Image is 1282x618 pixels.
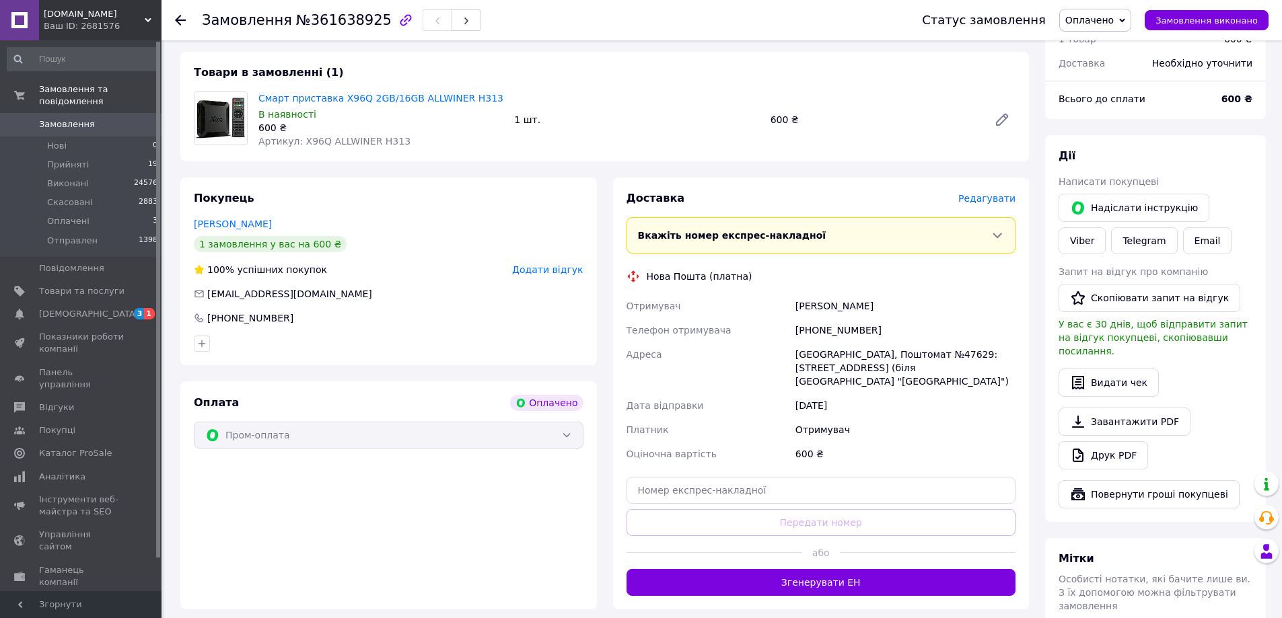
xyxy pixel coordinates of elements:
div: 600 ₴ [258,121,503,134]
div: [DATE] [793,393,1018,418]
span: Всього до сплати [1059,93,1145,104]
button: Видати чек [1059,369,1159,397]
div: Повернутися назад [175,13,186,27]
span: Аналітика [39,471,85,483]
div: Отримувач [793,418,1018,442]
span: Виконані [47,178,89,190]
span: Нові [47,140,67,152]
span: Платник [627,424,669,435]
span: №361638925 [296,12,392,28]
span: Покупці [39,424,75,436]
b: 600 ₴ [1221,93,1252,104]
div: Статус замовлення [922,13,1046,27]
span: Оплачені [47,215,90,227]
a: [PERSON_NAME] [194,219,272,229]
span: Адреса [627,349,662,360]
span: Артикул: X96Q ALLWINER H313 [258,136,411,147]
button: Надіслати інструкцію [1059,194,1209,222]
span: Замовлення [202,12,292,28]
div: [PERSON_NAME] [793,294,1018,318]
div: 600 ₴ [793,442,1018,466]
span: Відгуки [39,401,74,414]
div: [PHONE_NUMBER] [206,311,295,325]
span: Дата відправки [627,400,704,411]
span: Показники роботи компанії [39,331,124,355]
span: [EMAIL_ADDRESS][DOMAIN_NAME] [207,288,372,299]
span: [DEMOGRAPHIC_DATA] [39,308,139,320]
span: 1398 [139,235,157,247]
span: 24576 [134,178,157,190]
span: Редагувати [958,193,1016,204]
button: Email [1183,227,1232,254]
span: Замовлення та повідомлення [39,83,162,108]
span: або [802,546,841,559]
span: 1 [144,308,155,319]
span: Інструменти веб-майстра та SEO [39,494,124,518]
span: Панель управління [39,366,124,391]
a: Смарт приставка X96Q 2GB/16GB ALLWINER H313 [258,93,503,104]
button: Згенерувати ЕН [627,569,1016,596]
a: Завантажити PDF [1059,408,1190,436]
span: Отримувач [627,301,681,311]
div: Оплачено [510,395,583,411]
div: [PHONE_NUMBER] [793,318,1018,342]
span: 2883 [139,196,157,208]
div: Нова Пошта (платна) [643,270,756,283]
span: 0 [153,140,157,152]
span: Отправлен [47,235,98,247]
a: Viber [1059,227,1106,254]
a: Друк PDF [1059,441,1148,469]
div: 600 ₴ [765,110,983,129]
span: Повідомлення [39,262,104,274]
span: Покупець [194,192,254,204]
span: Доставка [1059,58,1105,69]
span: Мітки [1059,552,1094,565]
span: Додати відгук [512,264,583,275]
a: Редагувати [989,106,1016,133]
span: 3 [153,215,157,227]
span: 3 [134,308,145,319]
span: 19 [148,159,157,171]
span: elektrokomfort.com.ua [44,8,145,20]
div: 1 замовлення у вас на 600 ₴ [194,236,347,252]
button: Скопіювати запит на відгук [1059,284,1240,312]
span: Запит на відгук про компанію [1059,266,1208,277]
span: Управління сайтом [39,529,124,553]
span: Скасовані [47,196,93,208]
input: Номер експрес-накладної [627,477,1016,504]
input: Пошук [7,47,159,71]
span: Товари та послуги [39,285,124,297]
div: 1 шт. [509,110,764,129]
span: Товари в замовленні (1) [194,66,344,79]
span: Телефон отримувача [627,325,732,336]
span: 100% [207,264,234,275]
span: Прийняті [47,159,89,171]
button: Замовлення виконано [1145,10,1269,30]
span: Вкажіть номер експрес-накладної [638,230,826,241]
span: У вас є 30 днів, щоб відправити запит на відгук покупцеві, скопіювавши посилання. [1059,319,1248,356]
span: В наявності [258,109,316,120]
img: Смарт приставка X96Q 2GB/16GB ALLWINER H313 [194,92,247,145]
span: Замовлення виконано [1155,15,1258,26]
span: Дії [1059,149,1075,162]
span: Оціночна вартість [627,449,717,459]
a: Telegram [1111,227,1177,254]
span: Написати покупцеві [1059,176,1159,187]
span: Оплачено [1065,15,1114,26]
div: Необхідно уточнити [1144,48,1260,78]
span: Каталог ProSale [39,447,112,459]
span: Замовлення [39,118,95,130]
span: Особисті нотатки, які бачите лише ви. З їх допомогою можна фільтрувати замовлення [1059,574,1250,611]
span: Гаманець компанії [39,564,124,588]
span: Оплата [194,396,239,409]
div: Ваш ID: 2681576 [44,20,162,32]
button: Повернути гроші покупцеві [1059,480,1240,508]
span: Доставка [627,192,685,204]
div: успішних покупок [194,263,327,276]
div: [GEOGRAPHIC_DATA], Поштомат №47629: [STREET_ADDRESS] (біля [GEOGRAPHIC_DATA] "[GEOGRAPHIC_DATA]") [793,342,1018,393]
